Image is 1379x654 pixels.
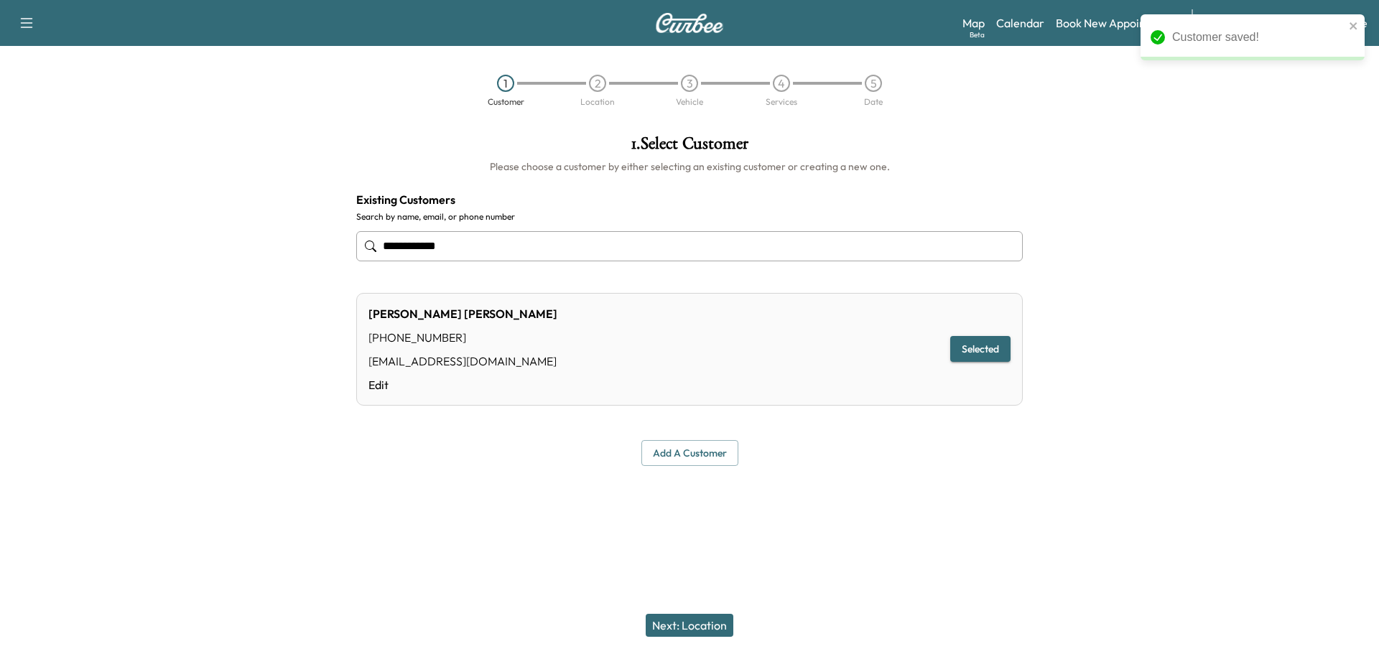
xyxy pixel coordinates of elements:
[655,13,724,33] img: Curbee Logo
[646,614,733,637] button: Next: Location
[368,376,557,393] a: Edit
[865,75,882,92] div: 5
[368,305,557,322] div: [PERSON_NAME] [PERSON_NAME]
[356,211,1023,223] label: Search by name, email, or phone number
[641,440,738,467] button: Add a customer
[497,75,514,92] div: 1
[580,98,615,106] div: Location
[773,75,790,92] div: 4
[1349,20,1359,32] button: close
[950,336,1011,363] button: Selected
[356,159,1023,174] h6: Please choose a customer by either selecting an existing customer or creating a new one.
[996,14,1044,32] a: Calendar
[864,98,883,106] div: Date
[488,98,524,106] div: Customer
[970,29,985,40] div: Beta
[681,75,698,92] div: 3
[1056,14,1177,32] a: Book New Appointment
[1172,29,1345,46] div: Customer saved!
[368,352,557,370] div: [EMAIL_ADDRESS][DOMAIN_NAME]
[962,14,985,32] a: MapBeta
[368,329,557,346] div: [PHONE_NUMBER]
[766,98,797,106] div: Services
[589,75,606,92] div: 2
[356,191,1023,208] h4: Existing Customers
[676,98,703,106] div: Vehicle
[356,135,1023,159] h1: 1 . Select Customer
